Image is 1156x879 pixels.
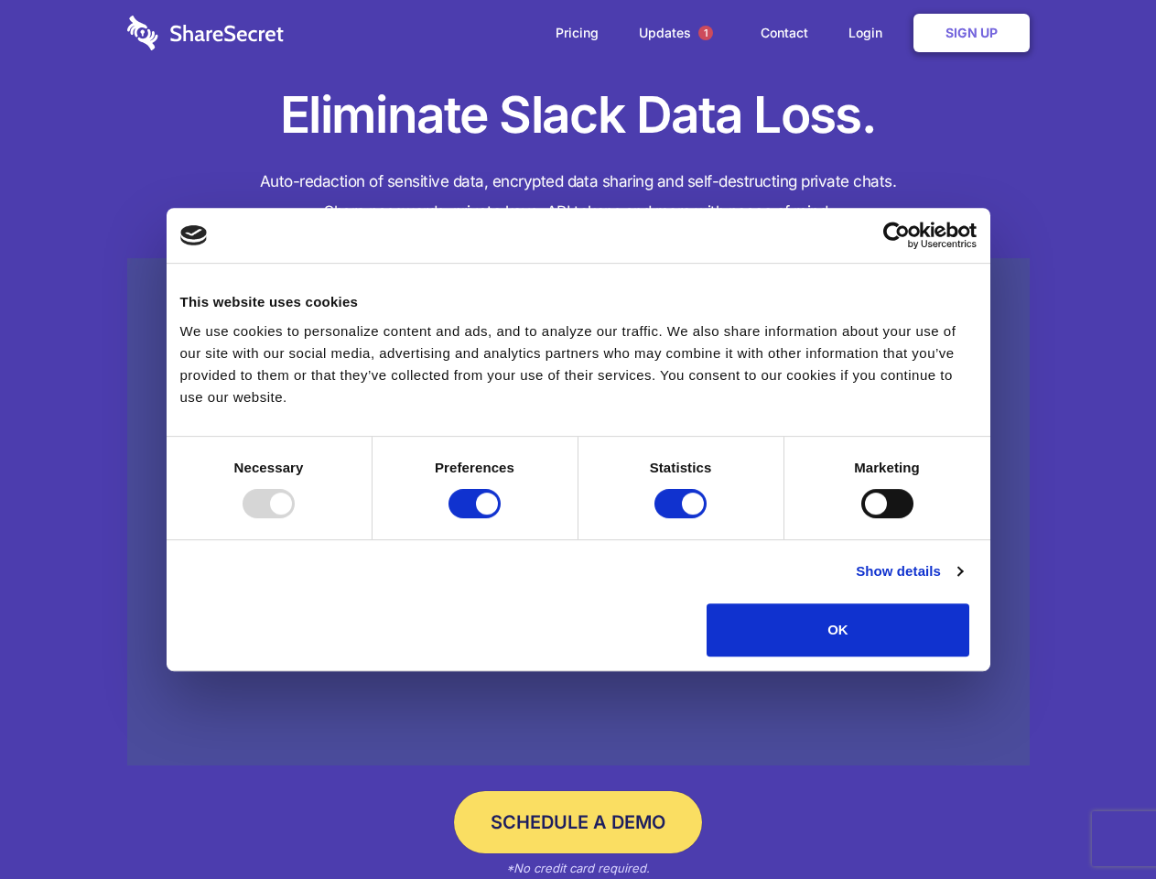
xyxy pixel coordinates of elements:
a: Contact [742,5,826,61]
a: Schedule a Demo [454,791,702,853]
a: Show details [856,560,962,582]
button: OK [707,603,969,657]
a: Login [830,5,910,61]
strong: Marketing [854,460,920,475]
div: We use cookies to personalize content and ads, and to analyze our traffic. We also share informat... [180,320,977,408]
a: Pricing [537,5,617,61]
img: logo-wordmark-white-trans-d4663122ce5f474addd5e946df7df03e33cb6a1c49d2221995e7729f52c070b2.svg [127,16,284,50]
strong: Necessary [234,460,304,475]
strong: Statistics [650,460,712,475]
div: This website uses cookies [180,291,977,313]
a: Usercentrics Cookiebot - opens in a new window [816,222,977,249]
h4: Auto-redaction of sensitive data, encrypted data sharing and self-destructing private chats. Shar... [127,167,1030,227]
img: logo [180,225,208,245]
em: *No credit card required. [506,861,650,875]
span: 1 [698,26,713,40]
h1: Eliminate Slack Data Loss. [127,82,1030,148]
strong: Preferences [435,460,514,475]
a: Sign Up [913,14,1030,52]
a: Wistia video thumbnail [127,258,1030,766]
